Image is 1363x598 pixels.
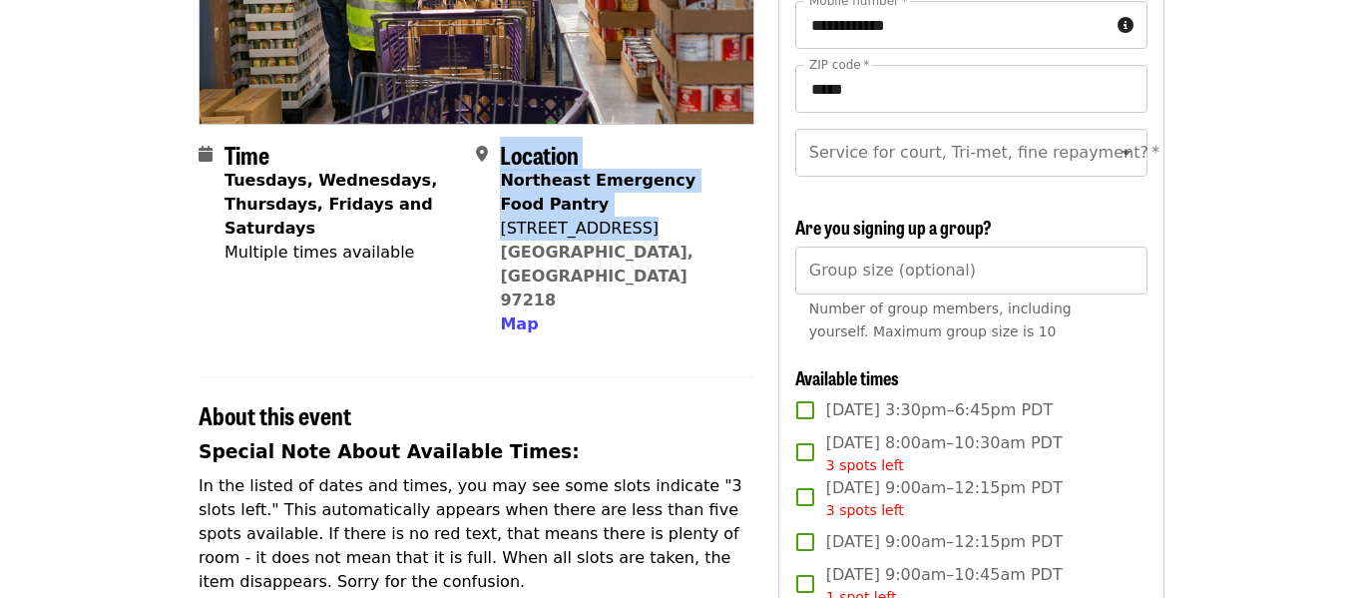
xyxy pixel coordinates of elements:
span: [DATE] 9:00am–12:15pm PDT [826,530,1063,554]
i: calendar icon [199,145,213,164]
button: Open [1113,139,1140,167]
span: Location [500,137,579,172]
span: About this event [199,397,351,432]
input: [object Object] [795,247,1147,295]
span: Available times [795,364,899,390]
i: circle-info icon [1118,16,1134,35]
input: ZIP code [795,65,1147,113]
span: Time [225,137,269,172]
a: [GEOGRAPHIC_DATA], [GEOGRAPHIC_DATA] 97218 [500,243,693,309]
i: map-marker-alt icon [476,145,488,164]
button: Map [500,312,538,336]
label: ZIP code [809,59,869,71]
input: Mobile number [795,1,1110,49]
span: [DATE] 9:00am–12:15pm PDT [826,476,1063,521]
span: [DATE] 8:00am–10:30am PDT [826,431,1063,476]
span: [DATE] 3:30pm–6:45pm PDT [826,398,1053,422]
span: Number of group members, including yourself. Maximum group size is 10 [809,300,1072,339]
div: [STREET_ADDRESS] [500,217,737,241]
strong: Northeast Emergency Food Pantry [500,171,695,214]
p: In the listed of dates and times, you may see some slots indicate "3 slots left." This automatica... [199,474,754,594]
span: 3 spots left [826,457,904,473]
strong: Tuesdays, Wednesdays, Thursdays, Fridays and Saturdays [225,171,437,238]
div: Multiple times available [225,241,460,265]
span: 3 spots left [826,502,904,518]
strong: Special Note About Available Times: [199,441,580,462]
span: Map [500,314,538,333]
span: Are you signing up a group? [795,214,992,240]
